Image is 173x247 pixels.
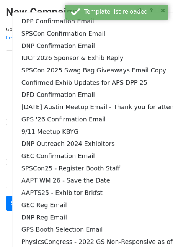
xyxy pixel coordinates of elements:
div: Template list reloaded [84,8,165,16]
h2: New Campaign [6,6,167,19]
iframe: Chat Widget [135,210,173,247]
small: Google Sheet: [6,26,98,41]
a: Send [6,196,31,211]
